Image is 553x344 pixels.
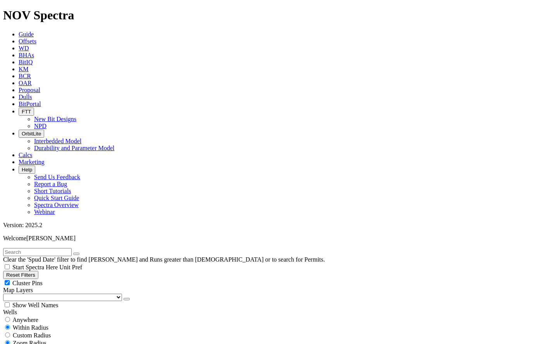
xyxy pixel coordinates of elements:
a: Calcs [19,152,33,158]
p: Welcome [3,235,550,242]
span: Within Radius [13,324,48,331]
a: Short Tutorials [34,188,71,194]
button: FTT [19,108,34,116]
input: Start Spectra Here [5,264,10,269]
span: Clear the 'Spud Date' filter to find [PERSON_NAME] and Runs greater than [DEMOGRAPHIC_DATA] or to... [3,256,325,263]
a: KM [19,66,29,72]
span: Unit Pref [59,264,82,270]
span: Show Well Names [12,302,58,308]
div: Wells [3,309,550,316]
a: Durability and Parameter Model [34,145,115,151]
a: Proposal [19,87,40,93]
a: Dulls [19,94,32,100]
div: Version: 2025.2 [3,222,550,229]
span: FTT [22,109,31,115]
a: BCR [19,73,31,79]
a: OAR [19,80,32,86]
a: Report a Bug [34,181,67,187]
button: Reset Filters [3,271,38,279]
a: Guide [19,31,34,38]
a: WD [19,45,29,51]
a: Quick Start Guide [34,195,79,201]
span: Map Layers [3,287,33,293]
a: BHAs [19,52,34,58]
a: New Bit Designs [34,116,76,122]
a: BitIQ [19,59,33,65]
span: Start Spectra Here [12,264,58,270]
span: Help [22,167,32,173]
button: OrbitLite [19,130,44,138]
span: Custom Radius [13,332,51,339]
a: Spectra Overview [34,202,79,208]
span: [PERSON_NAME] [26,235,76,241]
a: NPD [34,123,46,129]
a: Marketing [19,159,45,165]
span: OrbitLite [22,131,41,137]
a: Webinar [34,209,55,215]
button: Help [19,166,35,174]
a: Send Us Feedback [34,174,80,180]
input: Search [3,248,72,256]
a: Interbedded Model [34,138,81,144]
span: Cluster Pins [12,280,43,286]
a: BitPortal [19,101,41,107]
a: Offsets [19,38,36,44]
span: Anywhere [12,317,38,323]
h1: NOV Spectra [3,8,550,22]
